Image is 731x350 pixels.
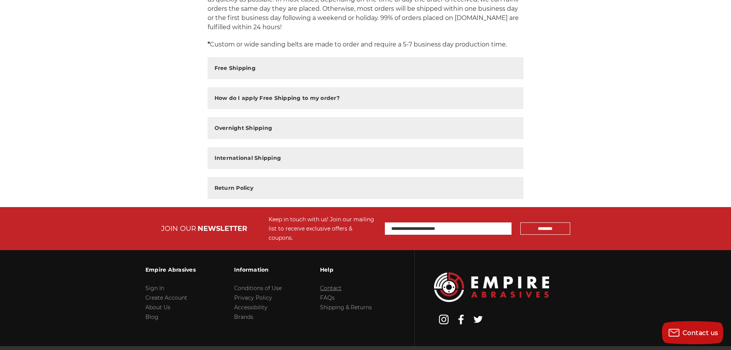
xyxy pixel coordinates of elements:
a: Create Account [145,294,187,301]
span: JOIN OUR [161,224,196,233]
h3: Help [320,262,372,278]
h2: Free Shipping [215,64,256,72]
h2: How do I apply Free Shipping to my order? [215,94,340,102]
h3: Information [234,262,282,278]
a: About Us [145,304,170,311]
h2: Return Policy [215,184,253,192]
h2: Overnight Shipping [215,124,272,132]
button: Overnight Shipping [208,117,524,139]
div: Keep in touch with us! Join our mailing list to receive exclusive offers & coupons. [269,215,377,242]
a: FAQs [320,294,335,301]
img: Empire Abrasives Logo Image [434,272,549,302]
a: Conditions of Use [234,285,282,292]
a: Brands [234,314,253,320]
a: Privacy Policy [234,294,272,301]
button: Return Policy [208,177,524,199]
h2: International Shipping [215,154,281,162]
a: Blog [145,314,158,320]
button: Free Shipping [208,57,524,79]
p: Custom or wide sanding belts are made to order and require a 5-7 business day production time. [208,40,524,49]
a: Accessibility [234,304,267,311]
h3: Empire Abrasives [145,262,196,278]
button: How do I apply Free Shipping to my order? [208,87,524,109]
button: International Shipping [208,147,524,169]
button: Contact us [662,321,723,344]
span: NEWSLETTER [198,224,247,233]
a: Contact [320,285,342,292]
a: Shipping & Returns [320,304,372,311]
span: Contact us [683,329,718,337]
a: Sign In [145,285,164,292]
